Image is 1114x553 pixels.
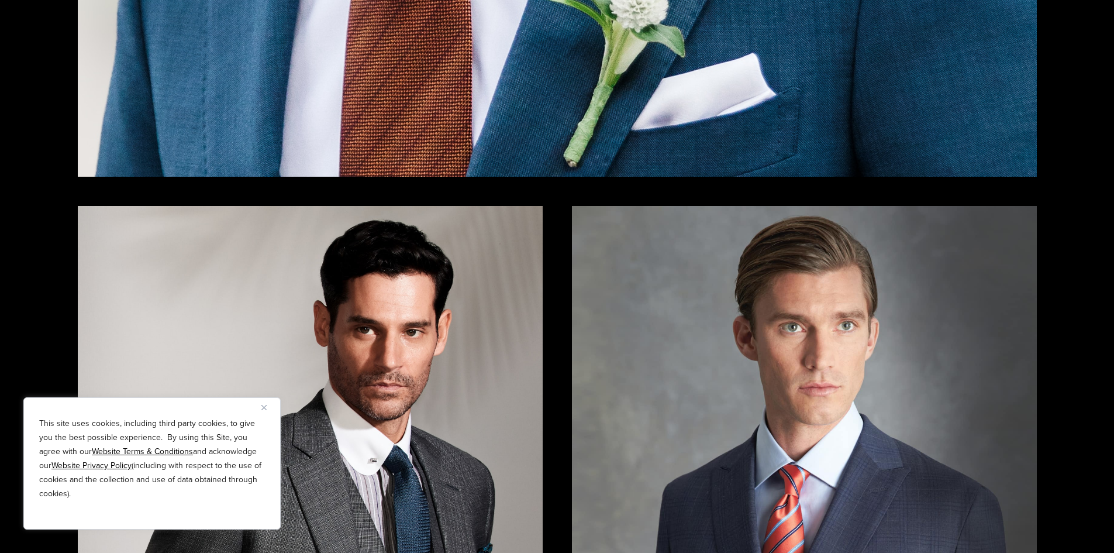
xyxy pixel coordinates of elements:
[92,445,193,458] a: Website Terms & Conditions
[261,405,267,410] img: Close
[261,400,275,414] button: Close
[51,459,132,472] a: Website Privacy Policy
[39,417,265,501] p: This site uses cookies, including third party cookies, to give you the best possible experience. ...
